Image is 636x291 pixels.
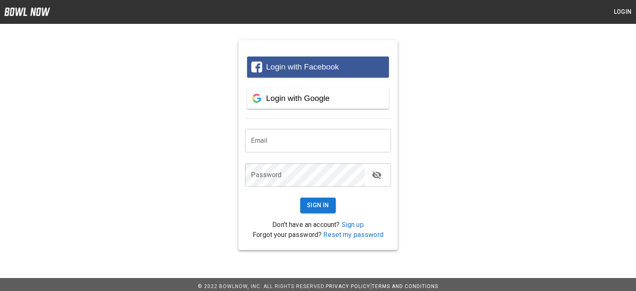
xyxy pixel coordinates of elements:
span: Login with Google [266,94,329,103]
button: Sign In [300,198,336,213]
button: toggle password visibility [368,167,385,183]
a: Privacy Policy [326,283,370,289]
span: Login with Facebook [266,62,339,71]
button: Login with Facebook [247,57,388,77]
p: Forgot your password? [245,230,391,240]
button: Login [609,4,636,20]
button: Login with Google [247,88,388,109]
a: Sign up [342,221,364,229]
span: © 2022 BowlNow, Inc. All Rights Reserved. [198,283,326,289]
a: Terms and Conditions [372,283,438,289]
p: Don't have an account? [245,220,391,230]
img: logo [4,8,50,16]
a: Reset my password [323,231,383,239]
